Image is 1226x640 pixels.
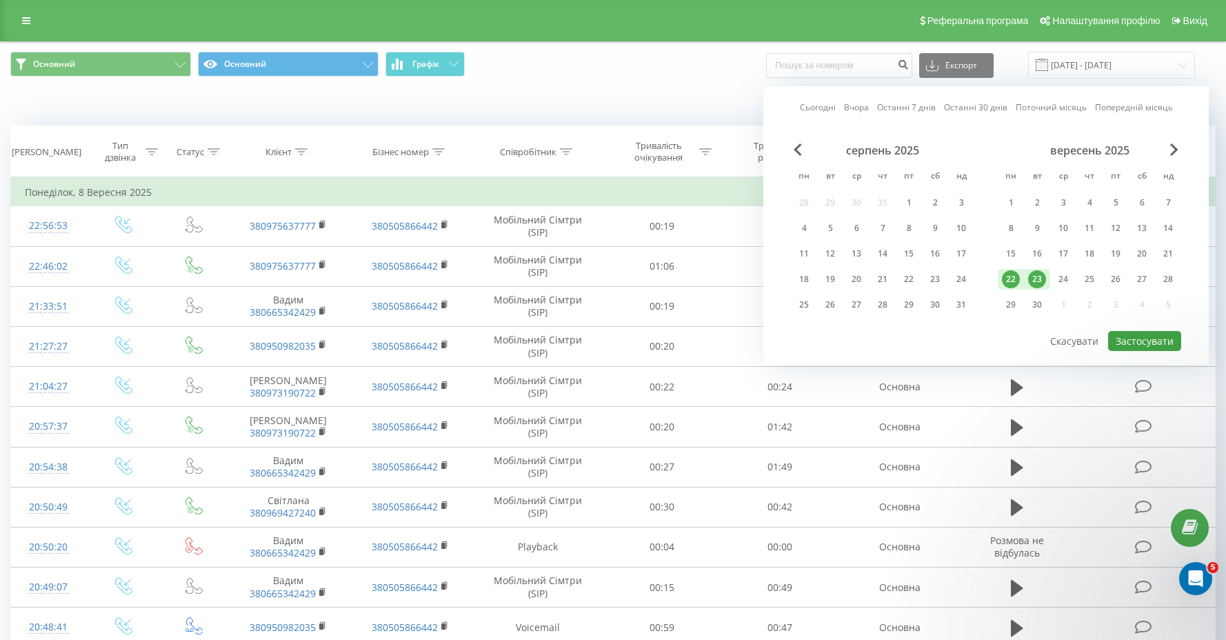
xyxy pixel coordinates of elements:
[721,326,839,366] td: 02:33
[1159,245,1177,263] div: 21
[1183,15,1207,26] span: Вихід
[1002,219,1020,237] div: 8
[817,294,843,315] div: вт 26 серп 2025 р.
[1028,245,1046,263] div: 16
[948,269,974,290] div: нд 24 серп 2025 р.
[721,286,839,326] td: 01:54
[922,192,948,213] div: сб 2 серп 2025 р.
[1107,270,1125,288] div: 26
[250,506,316,519] a: 380969427240
[843,243,870,264] div: ср 13 серп 2025 р.
[1170,143,1178,156] span: Next Month
[900,194,918,212] div: 1
[10,52,191,77] button: Основний
[926,270,944,288] div: 23
[998,269,1024,290] div: пн 22 вер 2025 р.
[603,527,721,567] td: 00:04
[927,15,1029,26] span: Реферальна програма
[821,296,839,314] div: 26
[603,407,721,447] td: 00:20
[794,143,802,156] span: Previous Month
[25,454,72,481] div: 20:54:38
[998,143,1181,157] div: вересень 2025
[472,367,603,407] td: Мобільний Сімтри (SIP)
[385,52,465,77] button: Графік
[791,218,817,239] div: пн 4 серп 2025 р.
[250,621,316,634] a: 380950982035
[952,194,970,212] div: 3
[766,53,912,78] input: Пошук за номером
[372,581,438,594] a: 380505866442
[227,367,349,407] td: [PERSON_NAME]
[372,420,438,433] a: 380505866442
[872,167,893,188] abbr: четвер
[1103,218,1129,239] div: пт 12 вер 2025 р.
[925,167,945,188] abbr: субота
[227,447,349,487] td: Вадим
[922,218,948,239] div: сб 9 серп 2025 р.
[952,245,970,263] div: 17
[838,367,961,407] td: Основна
[791,269,817,290] div: пн 18 серп 2025 р.
[1081,219,1098,237] div: 11
[838,568,961,608] td: Основна
[1159,194,1177,212] div: 7
[1081,245,1098,263] div: 18
[1076,269,1103,290] div: чт 25 вер 2025 р.
[25,494,72,521] div: 20:50:49
[1179,562,1212,595] iframe: Intercom live chat
[874,245,892,263] div: 14
[250,306,316,319] a: 380665342429
[12,146,81,158] div: [PERSON_NAME]
[1054,219,1072,237] div: 10
[372,621,438,634] a: 380505866442
[919,53,994,78] button: Експорт
[25,373,72,400] div: 21:04:27
[1052,15,1160,26] span: Налаштування профілю
[1081,194,1098,212] div: 4
[1079,167,1100,188] abbr: четвер
[795,296,813,314] div: 25
[472,286,603,326] td: Мобільний Сімтри (SIP)
[843,294,870,315] div: ср 27 серп 2025 р.
[948,243,974,264] div: нд 17 серп 2025 р.
[1159,219,1177,237] div: 14
[926,194,944,212] div: 2
[603,568,721,608] td: 00:15
[227,568,349,608] td: Вадим
[874,219,892,237] div: 7
[603,367,721,407] td: 00:22
[998,243,1024,264] div: пн 15 вер 2025 р.
[250,587,316,600] a: 380665342429
[1050,218,1076,239] div: ср 10 вер 2025 р.
[721,447,839,487] td: 01:49
[948,294,974,315] div: нд 31 серп 2025 р.
[177,146,204,158] div: Статус
[1105,167,1126,188] abbr: п’ятниця
[1050,269,1076,290] div: ср 24 вер 2025 р.
[846,167,867,188] abbr: середа
[622,140,696,163] div: Тривалість очікування
[472,527,603,567] td: Playback
[926,296,944,314] div: 30
[603,286,721,326] td: 00:19
[922,294,948,315] div: сб 30 серп 2025 р.
[721,206,839,246] td: 00:19
[794,167,814,188] abbr: понеділок
[227,487,349,527] td: Світлана
[1028,194,1046,212] div: 2
[1076,243,1103,264] div: чт 18 вер 2025 р.
[821,270,839,288] div: 19
[1050,243,1076,264] div: ср 17 вер 2025 р.
[412,59,439,69] span: Графік
[791,143,974,157] div: серпень 2025
[896,269,922,290] div: пт 22 серп 2025 р.
[900,245,918,263] div: 15
[1155,243,1181,264] div: нд 21 вер 2025 р.
[603,206,721,246] td: 00:19
[721,568,839,608] td: 00:49
[1002,270,1020,288] div: 22
[603,326,721,366] td: 00:20
[250,546,316,559] a: 380665342429
[1103,243,1129,264] div: пт 19 вер 2025 р.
